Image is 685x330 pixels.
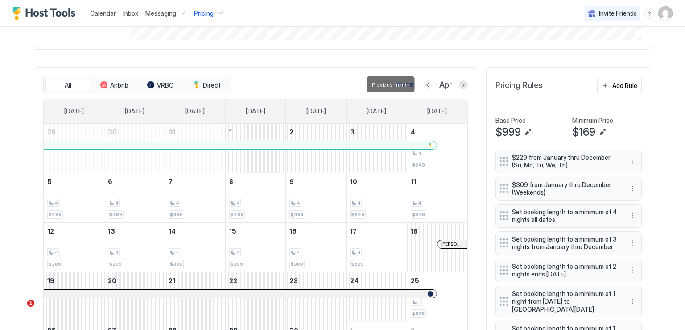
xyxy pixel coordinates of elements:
[116,200,118,206] span: 4
[627,210,638,221] button: More options
[229,227,236,235] span: 15
[347,223,407,239] a: April 17, 2026
[203,81,221,89] span: Direct
[495,125,521,139] span: $999
[225,222,286,272] td: April 15, 2026
[286,173,346,190] a: April 9, 2026
[347,222,407,272] td: April 17, 2026
[104,272,165,289] a: April 20, 2026
[47,178,52,185] span: 5
[407,173,467,222] td: April 11, 2026
[627,156,638,167] div: menu
[351,261,364,267] span: $529
[407,272,467,322] td: April 25, 2026
[170,212,183,217] span: $499
[289,178,294,185] span: 9
[165,124,225,140] a: March 31, 2026
[627,183,638,194] div: menu
[411,178,416,185] span: 11
[226,272,286,289] a: April 22, 2026
[627,265,638,276] div: menu
[627,238,638,248] div: menu
[407,272,467,289] a: April 25, 2026
[104,124,165,173] td: March 30, 2026
[358,200,360,206] span: 4
[372,81,409,88] span: Previous month
[597,127,608,138] button: Edit
[411,227,417,235] span: 18
[289,277,298,284] span: 23
[495,80,543,91] span: Pricing Rules
[169,128,176,136] span: 31
[599,9,637,17] span: Invite Friends
[289,227,297,235] span: 16
[108,227,115,235] span: 13
[44,222,104,272] td: April 12, 2026
[441,241,463,247] span: [PERSON_NAME]
[286,223,346,239] a: April 16, 2026
[9,300,30,321] iframe: Intercom live chat
[612,81,637,90] div: Add Rule
[512,154,618,169] span: $229 from January thru December (Su, Mo, Tu, We, Th)
[512,263,618,278] span: Set booking length to a minimum of 2 nights ends [DATE]
[104,173,165,222] td: April 6, 2026
[109,212,122,217] span: $499
[45,79,90,92] button: All
[185,79,229,92] button: Direct
[145,9,176,17] span: Messaging
[347,272,407,322] td: April 24, 2026
[306,107,326,115] span: [DATE]
[627,183,638,194] button: More options
[44,173,104,222] td: April 5, 2026
[226,124,286,140] a: April 1, 2026
[407,173,467,190] a: April 11, 2026
[627,238,638,248] button: More options
[572,117,613,125] span: Minimum Price
[412,162,425,168] span: $649
[347,124,407,140] a: April 3, 2026
[286,222,347,272] td: April 16, 2026
[176,200,179,206] span: 4
[627,210,638,221] div: menu
[286,173,347,222] td: April 9, 2026
[627,296,638,307] div: menu
[418,200,421,206] span: 4
[225,124,286,173] td: April 1, 2026
[231,261,243,267] span: $309
[286,272,347,322] td: April 23, 2026
[108,128,117,136] span: 30
[427,107,447,115] span: [DATE]
[108,178,112,185] span: 6
[170,261,182,267] span: $309
[229,128,232,136] span: 1
[407,124,467,173] td: April 4, 2026
[286,124,347,173] td: April 2, 2026
[627,265,638,276] button: More options
[104,272,165,322] td: April 20, 2026
[55,250,58,255] span: 4
[347,173,407,190] a: April 10, 2026
[92,79,136,92] button: Airbnb
[165,173,225,190] a: April 7, 2026
[412,212,425,217] span: $849
[412,311,425,317] span: $529
[90,9,116,17] span: Calendar
[297,250,300,255] span: 4
[423,80,432,89] button: Previous month
[286,124,346,140] a: April 2, 2026
[523,127,533,138] button: Edit
[297,99,335,123] a: Thursday
[47,277,54,284] span: 19
[108,277,116,284] span: 20
[367,107,386,115] span: [DATE]
[169,277,175,284] span: 21
[512,181,618,196] span: $309 from January thru December (Weekends)
[44,272,104,322] td: April 19, 2026
[512,235,618,251] span: Set booking length to a minimum of 3 nights from January thru December
[347,124,407,173] td: April 3, 2026
[297,200,300,206] span: 4
[512,208,618,224] span: Set booking length to a minimum of 4 nights all dates
[165,222,225,272] td: April 14, 2026
[627,156,638,167] button: More options
[418,299,421,305] span: 1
